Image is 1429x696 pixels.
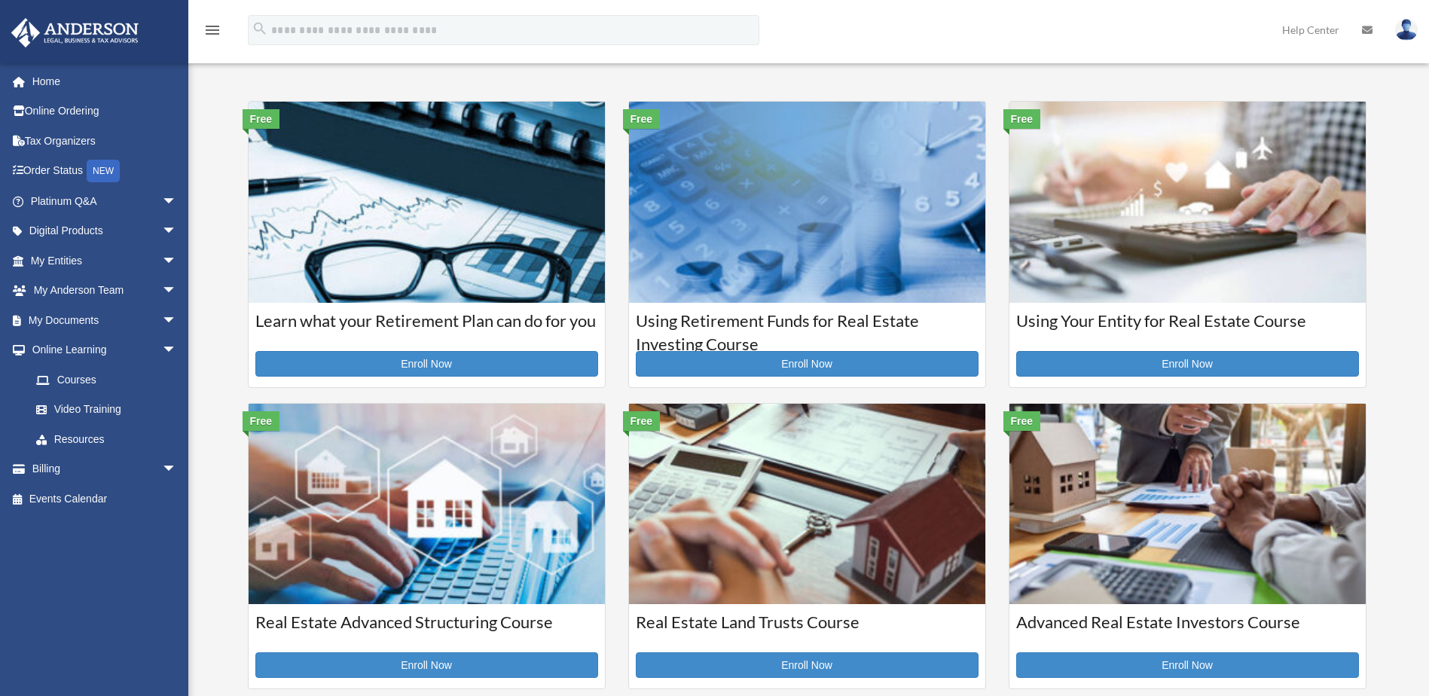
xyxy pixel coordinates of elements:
h3: Real Estate Advanced Structuring Course [255,611,598,649]
a: Billingarrow_drop_down [11,454,200,484]
div: Free [243,109,280,129]
a: Video Training [21,395,200,425]
a: My Anderson Teamarrow_drop_down [11,276,200,306]
h3: Learn what your Retirement Plan can do for you [255,310,598,347]
div: Free [1003,411,1041,431]
a: menu [203,26,221,39]
h3: Real Estate Land Trusts Course [636,611,979,649]
a: Order StatusNEW [11,156,200,187]
a: My Entitiesarrow_drop_down [11,246,200,276]
div: Free [623,411,661,431]
a: Courses [21,365,192,395]
div: Free [623,109,661,129]
div: Free [243,411,280,431]
a: Online Ordering [11,96,200,127]
a: Digital Productsarrow_drop_down [11,216,200,246]
a: Enroll Now [1016,652,1359,678]
span: arrow_drop_down [162,305,192,336]
span: arrow_drop_down [162,276,192,307]
a: Enroll Now [255,652,598,678]
a: Platinum Q&Aarrow_drop_down [11,186,200,216]
a: Tax Organizers [11,126,200,156]
a: Online Learningarrow_drop_down [11,335,200,365]
a: Home [11,66,200,96]
div: Free [1003,109,1041,129]
img: Anderson Advisors Platinum Portal [7,18,143,47]
span: arrow_drop_down [162,335,192,366]
span: arrow_drop_down [162,216,192,247]
a: Resources [21,424,200,454]
div: NEW [87,160,120,182]
span: arrow_drop_down [162,454,192,485]
a: Events Calendar [11,484,200,514]
span: arrow_drop_down [162,246,192,276]
h3: Using Retirement Funds for Real Estate Investing Course [636,310,979,347]
i: menu [203,21,221,39]
img: User Pic [1395,19,1418,41]
a: Enroll Now [1016,351,1359,377]
h3: Using Your Entity for Real Estate Course [1016,310,1359,347]
a: Enroll Now [636,351,979,377]
h3: Advanced Real Estate Investors Course [1016,611,1359,649]
a: Enroll Now [636,652,979,678]
span: arrow_drop_down [162,186,192,217]
i: search [252,20,268,37]
a: Enroll Now [255,351,598,377]
a: My Documentsarrow_drop_down [11,305,200,335]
